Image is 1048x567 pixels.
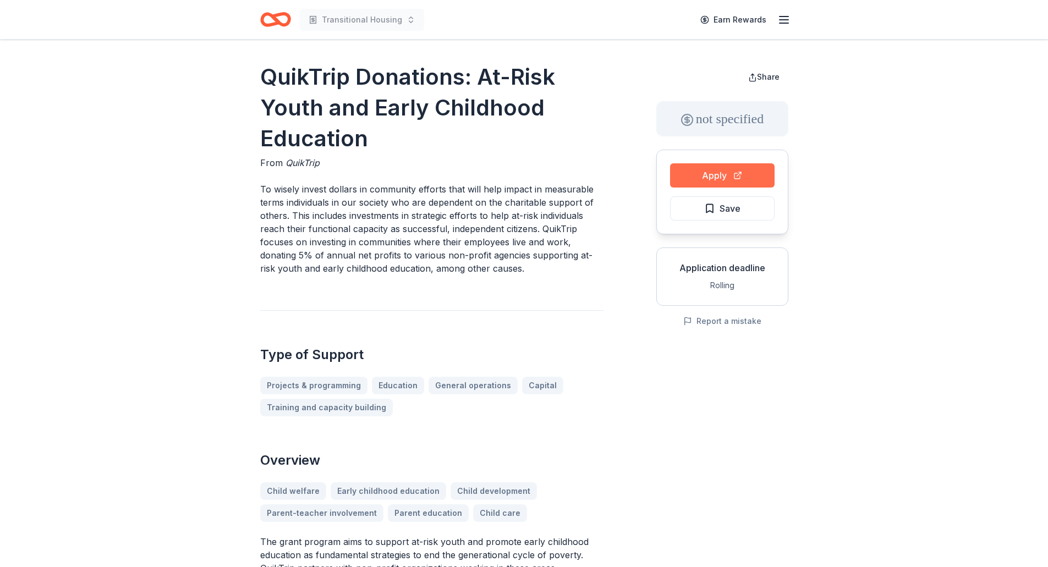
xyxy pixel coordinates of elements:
div: Application deadline [666,261,779,274]
a: Projects & programming [260,377,367,394]
span: Transitional Housing [322,13,402,26]
div: Rolling [666,279,779,292]
a: Home [260,7,291,32]
a: Capital [522,377,563,394]
span: Save [720,201,740,216]
p: To wisely invest dollars in community efforts that will help impact in measurable terms individua... [260,183,603,275]
h2: Type of Support [260,346,603,364]
button: Report a mistake [683,315,761,328]
span: Share [757,72,780,81]
button: Apply [670,163,775,188]
span: QuikTrip [286,157,320,168]
a: Earn Rewards [694,10,773,30]
button: Transitional Housing [300,9,424,31]
div: not specified [656,101,788,136]
a: General operations [429,377,518,394]
div: From [260,156,603,169]
button: Save [670,196,775,221]
h2: Overview [260,452,603,469]
a: Education [372,377,424,394]
button: Share [739,66,788,88]
a: Training and capacity building [260,399,393,416]
h1: QuikTrip Donations: At-Risk Youth and Early Childhood Education [260,62,603,154]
